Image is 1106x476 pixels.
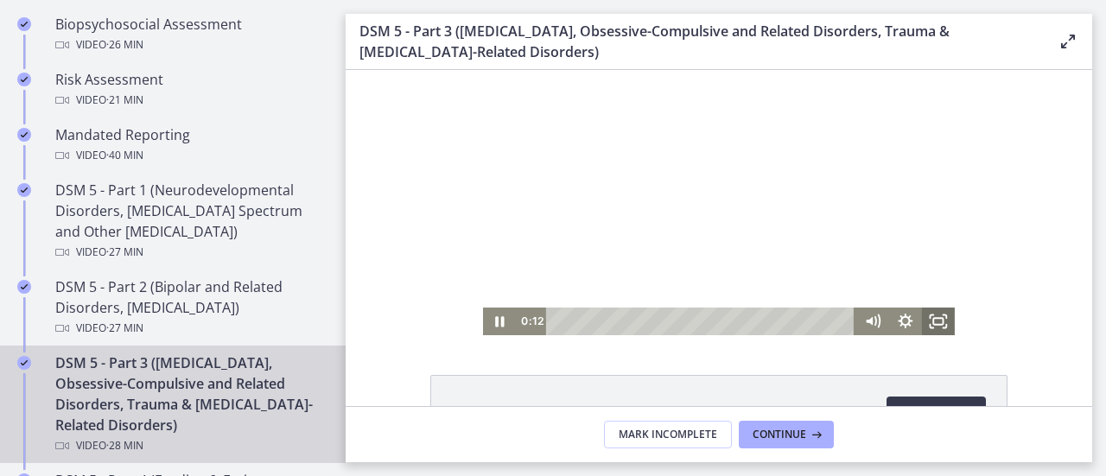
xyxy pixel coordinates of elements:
[106,318,143,339] span: · 27 min
[55,90,325,111] div: Video
[739,421,834,448] button: Continue
[55,124,325,166] div: Mandated Reporting
[17,280,31,294] i: Completed
[17,356,31,370] i: Completed
[55,69,325,111] div: Risk Assessment
[55,14,325,55] div: Biopsychosocial Assessment
[55,242,325,263] div: Video
[106,35,143,55] span: · 26 min
[17,73,31,86] i: Completed
[452,403,620,424] span: 5-DSM5-[MEDICAL_DATA]
[511,238,543,265] button: Mute
[106,90,143,111] span: · 21 min
[55,276,325,339] div: DSM 5 - Part 2 (Bipolar and Related Disorders, [MEDICAL_DATA])
[753,428,806,441] span: Continue
[55,318,325,339] div: Video
[17,128,31,142] i: Completed
[55,35,325,55] div: Video
[106,242,143,263] span: · 27 min
[106,145,143,166] span: · 40 min
[55,435,325,456] div: Video
[900,403,972,424] span: Download
[17,183,31,197] i: Completed
[576,238,609,265] button: Fullscreen
[887,397,986,431] a: Download
[17,17,31,31] i: Completed
[619,428,717,441] span: Mark Incomplete
[543,238,576,265] button: Show settings menu
[604,421,732,448] button: Mark Incomplete
[359,21,1030,62] h3: DSM 5 - Part 3 ([MEDICAL_DATA], Obsessive-Compulsive and Related Disorders, Trauma & [MEDICAL_DAT...
[55,145,325,166] div: Video
[55,180,325,263] div: DSM 5 - Part 1 (Neurodevelopmental Disorders, [MEDICAL_DATA] Spectrum and Other [MEDICAL_DATA])
[106,435,143,456] span: · 28 min
[55,352,325,456] div: DSM 5 - Part 3 ([MEDICAL_DATA], Obsessive-Compulsive and Related Disorders, Trauma & [MEDICAL_DAT...
[346,70,1092,335] iframe: Video Lesson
